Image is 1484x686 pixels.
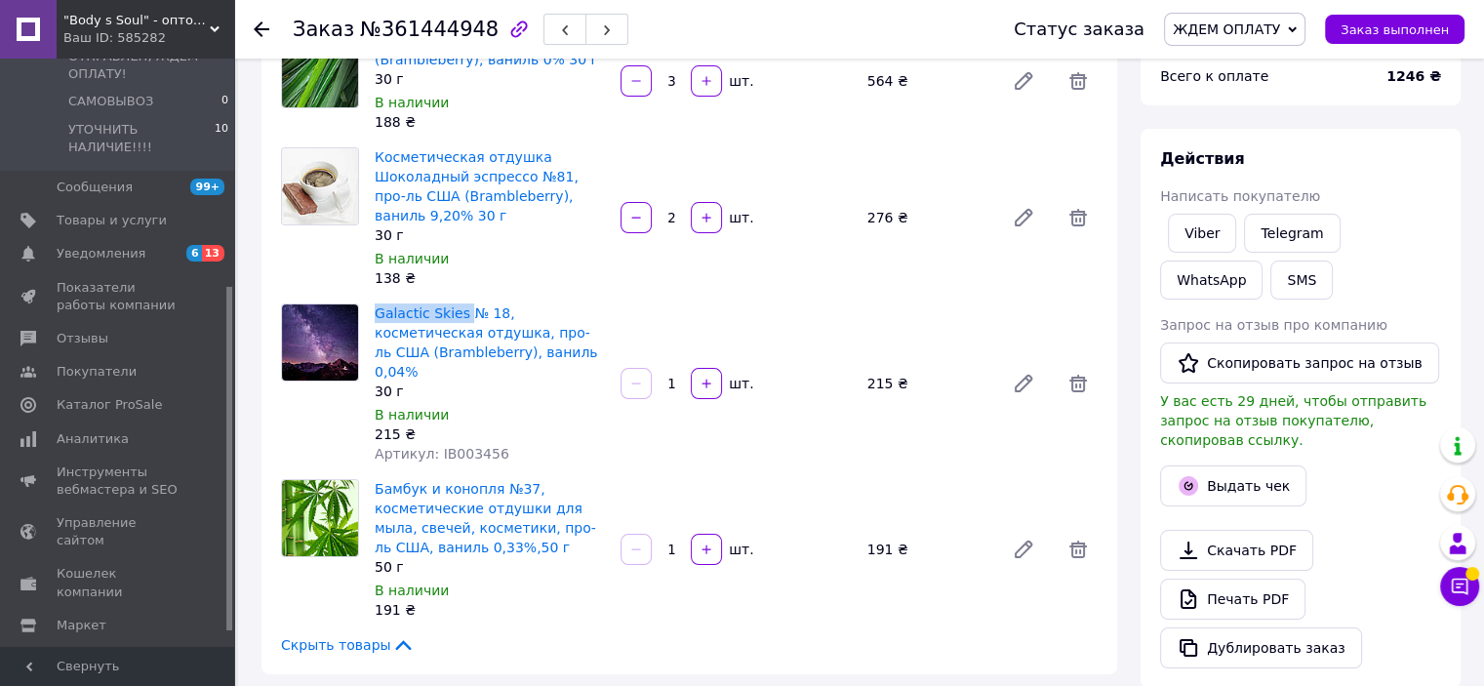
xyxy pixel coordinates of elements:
[1160,68,1268,84] span: Всего к оплате
[1168,214,1236,253] a: Viber
[57,279,180,314] span: Показатели работы компании
[1059,364,1098,403] span: Удалить
[860,204,996,231] div: 276 ₴
[1160,530,1313,571] a: Скачать PDF
[1160,317,1387,333] span: Запрос на отзыв про компанию
[375,305,598,380] a: Galactic Skies № 18, косметическая отдушка, про-ль США (Brambleberry), ваниль 0,04%
[1341,22,1449,37] span: Заказ выполнен
[375,583,449,598] span: В наличии
[375,407,449,423] span: В наличии
[1160,627,1362,668] button: Дублировать заказ
[860,370,996,397] div: 215 ₴
[375,424,605,444] div: 215 ₴
[57,330,108,347] span: Отзывы
[1059,530,1098,569] span: Удалить
[1004,198,1043,237] a: Редактировать
[281,635,415,655] span: Скрыть товары
[375,69,605,89] div: 30 г
[375,268,605,288] div: 138 ₴
[57,179,133,196] span: Сообщения
[57,396,162,414] span: Каталог ProSale
[190,179,224,195] span: 99+
[375,251,449,266] span: В наличии
[282,31,358,107] img: Vetyver Type №14, про-ль США (Brambleberry), ваниль 0% 30 г
[724,71,755,91] div: шт.
[57,464,180,499] span: Инструменты вебмастера и SEO
[860,67,996,95] div: 564 ₴
[293,18,354,41] span: Заказ
[63,29,234,47] div: Ваш ID: 585282
[724,208,755,227] div: шт.
[724,374,755,393] div: шт.
[1014,20,1144,39] div: Статус заказа
[1270,261,1333,300] button: SMS
[375,382,605,401] div: 30 г
[215,121,228,156] span: 10
[282,480,358,556] img: Бамбук и конопля №37, косметические отдушки для мыла, свечей, косметики, про-ль США, ваниль 0,33%...
[375,112,605,132] div: 188 ₴
[68,48,208,83] span: ОТПРАВЛЕН, ЖДЕМ ОПЛАТУ!
[860,536,996,563] div: 191 ₴
[1440,567,1479,606] button: Чат с покупателем
[1173,21,1280,37] span: ЖДЕМ ОПЛАТУ
[1325,15,1464,44] button: Заказ выполнен
[375,481,596,555] a: Бамбук и конопля №37, косметические отдушки для мыла, свечей, косметики, про-ль США, ваниль 0,33%...
[254,20,269,39] div: Вернуться назад
[57,514,180,549] span: Управление сайтом
[57,363,137,381] span: Покупатели
[1160,393,1426,448] span: У вас есть 29 дней, чтобы отправить запрос на отзыв покупателю, скопировав ссылку.
[1160,465,1306,506] button: Выдать чек
[63,12,210,29] span: "Body s Soul" - оптово-роздрібний магазин товарів для миловаріння, свічок,пластикових форм,пакування
[1160,343,1439,383] button: Скопировать запрос на отзыв
[375,446,509,462] span: Артикул: IB003456
[282,148,358,224] img: Косметическая отдушка Шоколадный эспрессо №81, про-ль США (Brambleberry), ваниль 9,20% 30 г
[360,18,499,41] span: №361444948
[57,565,180,600] span: Кошелек компании
[1004,61,1043,101] a: Редактировать
[724,540,755,559] div: шт.
[375,225,605,245] div: 30 г
[1004,364,1043,403] a: Редактировать
[1160,261,1263,300] a: WhatsApp
[375,600,605,620] div: 191 ₴
[1059,61,1098,101] span: Удалить
[208,48,228,83] span: 278
[1004,530,1043,569] a: Редактировать
[186,245,202,262] span: 6
[1244,214,1340,253] a: Telegram
[57,212,167,229] span: Товары и услуги
[375,149,579,223] a: Косметическая отдушка Шоколадный эспрессо №81, про-ль США (Brambleberry), ваниль 9,20% 30 г
[57,617,106,634] span: Маркет
[57,430,129,448] span: Аналитика
[375,557,605,577] div: 50 г
[221,93,228,110] span: 0
[375,95,449,110] span: В наличии
[1160,579,1305,620] a: Печать PDF
[282,304,358,381] img: Galactic Skies № 18, косметическая отдушка, про-ль США (Brambleberry), ваниль 0,04%
[202,245,224,262] span: 13
[68,93,153,110] span: САМОВЫВОЗ
[1386,68,1441,84] b: 1246 ₴
[1160,188,1320,204] span: Написать покупателю
[1160,149,1245,168] span: Действия
[68,121,215,156] span: УТОЧНИТЬ НАЛИЧИЕ!!!!
[57,245,145,262] span: Уведомления
[1059,198,1098,237] span: Удалить
[375,32,598,67] a: Vetyver Type №14, про-ль США (Brambleberry), ваниль 0% 30 г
